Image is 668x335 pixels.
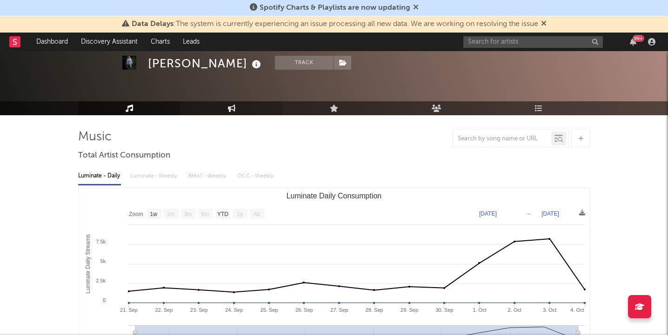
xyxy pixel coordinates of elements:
[100,258,106,264] text: 5k
[78,168,121,184] div: Luminate - Daily
[217,211,228,217] text: YTD
[401,307,418,313] text: 29. Sep
[103,297,106,303] text: 0
[96,239,106,244] text: 7.5k
[148,56,263,71] div: [PERSON_NAME]
[295,307,313,313] text: 26. Sep
[260,4,410,12] span: Spotify Charts & Playlists are now updating
[436,307,454,313] text: 30. Sep
[74,33,144,51] a: Discovery Assistant
[633,35,644,42] div: 99 +
[453,135,551,143] input: Search by song name or URL
[176,33,206,51] a: Leads
[543,307,556,313] text: 3. Oct
[129,211,143,217] text: Zoom
[237,211,243,217] text: 1y
[167,211,175,217] text: 1m
[190,307,208,313] text: 23. Sep
[144,33,176,51] a: Charts
[275,56,333,70] button: Track
[78,150,170,161] span: Total Artist Consumption
[508,307,521,313] text: 2. Oct
[630,38,636,46] button: 99+
[132,20,174,28] span: Data Delays
[96,278,106,283] text: 2.5k
[570,307,584,313] text: 4. Oct
[132,20,538,28] span: : The system is currently experiencing an issue processing all new data. We are working on resolv...
[184,211,192,217] text: 3m
[366,307,383,313] text: 28. Sep
[85,234,91,293] text: Luminate Daily Streams
[330,307,348,313] text: 27. Sep
[155,307,173,313] text: 22. Sep
[479,210,497,217] text: [DATE]
[473,307,486,313] text: 1. Oct
[201,211,209,217] text: 6m
[120,307,138,313] text: 21. Sep
[254,211,260,217] text: All
[526,210,531,217] text: →
[225,307,243,313] text: 24. Sep
[413,4,419,12] span: Dismiss
[30,33,74,51] a: Dashboard
[541,20,547,28] span: Dismiss
[541,210,559,217] text: [DATE]
[150,211,158,217] text: 1w
[261,307,278,313] text: 25. Sep
[287,192,382,200] text: Luminate Daily Consumption
[463,36,603,48] input: Search for artists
